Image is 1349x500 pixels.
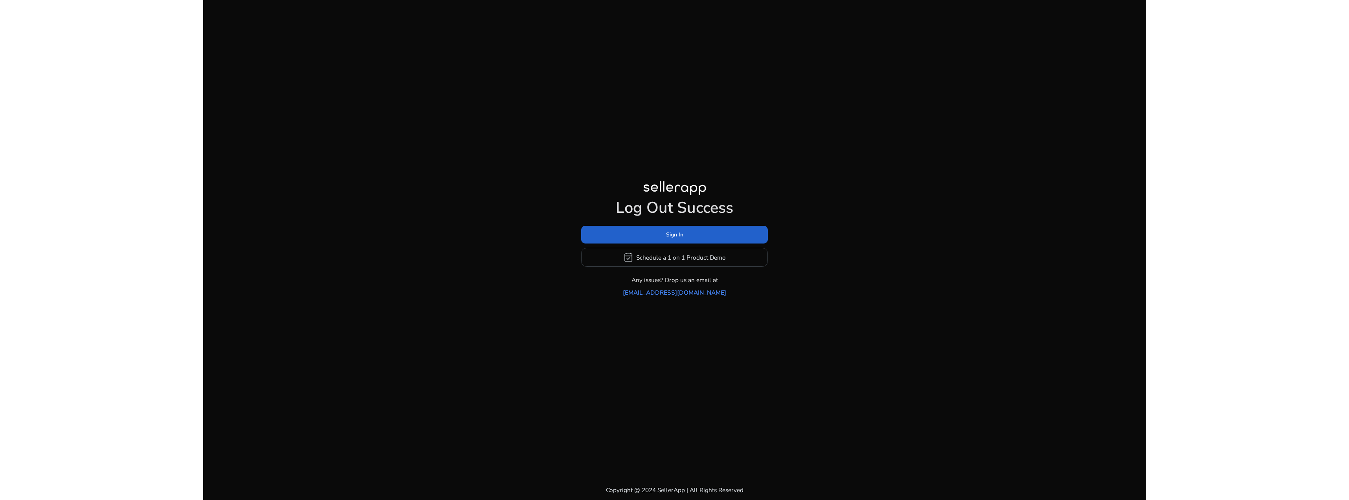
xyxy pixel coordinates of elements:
button: event_availableSchedule a 1 on 1 Product Demo [581,248,768,267]
a: [EMAIL_ADDRESS][DOMAIN_NAME] [623,288,726,297]
h1: Log Out Success [581,199,768,218]
span: event_available [623,252,633,262]
span: Sign In [666,231,683,239]
button: Sign In [581,226,768,244]
p: Any issues? Drop us an email at [631,275,718,284]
